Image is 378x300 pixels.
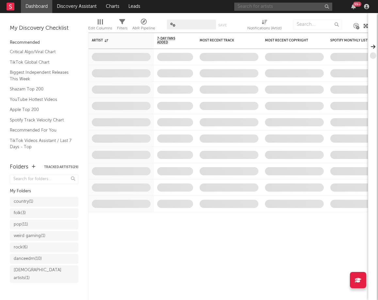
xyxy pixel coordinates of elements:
a: YouTube Hottest Videos [10,96,72,103]
div: Notifications (Artist) [247,24,282,32]
a: Spotify Track Velocity Chart [10,117,72,124]
div: [DEMOGRAPHIC_DATA] artists ( 1 ) [14,266,61,282]
div: Most Recent Track [200,39,249,42]
a: Apple Top 200 [10,106,72,113]
a: country(1) [10,197,78,207]
div: Filters [117,16,127,35]
a: folk(3) [10,208,78,218]
div: Recommended [10,39,78,47]
div: Filters [117,24,127,32]
span: 7-Day Fans Added [157,37,183,44]
a: danceedm(10) [10,254,78,264]
div: Folders [10,163,28,171]
div: Most Recent Copyright [265,39,314,42]
a: rock(6) [10,243,78,252]
div: rock ( 6 ) [14,244,28,251]
div: country ( 1 ) [14,198,33,206]
div: danceedm ( 10 ) [14,255,42,263]
div: Edit Columns [88,24,112,32]
div: My Discovery Checklist [10,24,78,32]
a: Recommended For You [10,127,72,134]
a: Shazam Top 200 [10,86,72,93]
a: Critical Algo/Viral Chart [10,48,72,55]
input: Search... [293,20,342,29]
div: A&R Pipeline [132,16,155,35]
div: weird gaming ( 1 ) [14,232,45,240]
a: TikTok Global Chart [10,59,72,66]
div: Artist [92,39,141,42]
button: Save [218,24,227,27]
div: Edit Columns [88,16,112,35]
a: weird gaming(1) [10,231,78,241]
input: Search for folders... [10,175,78,184]
button: Tracked Artists(29) [44,166,78,169]
button: 99+ [351,4,356,9]
a: [DEMOGRAPHIC_DATA] artists(1) [10,265,78,283]
div: folk ( 3 ) [14,209,26,217]
div: Notifications (Artist) [247,16,282,35]
input: Search for artists [234,3,332,11]
a: pop(11) [10,220,78,229]
div: pop ( 11 ) [14,221,28,229]
a: TikTok Videos Assistant / Last 7 Days - Top [10,137,72,150]
div: 99 + [353,2,361,7]
div: A&R Pipeline [132,24,155,32]
a: Biggest Independent Releases This Week [10,69,72,82]
div: My Folders [10,187,78,195]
